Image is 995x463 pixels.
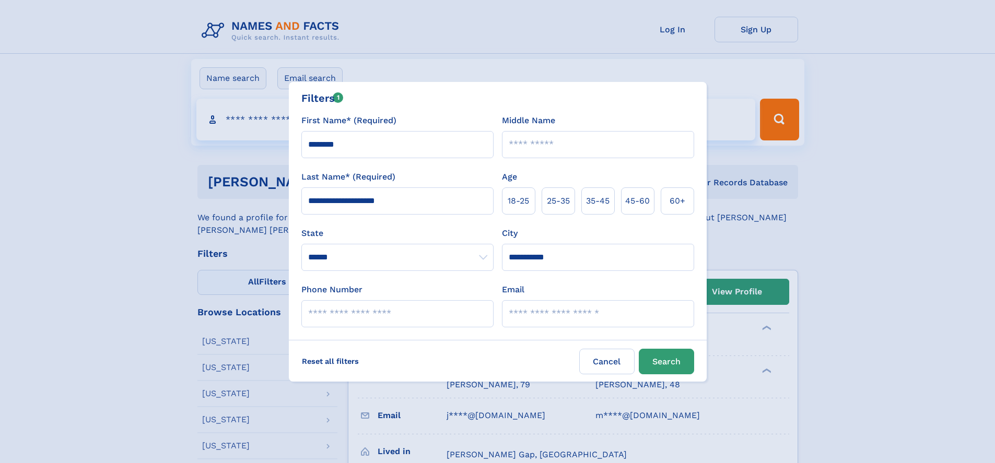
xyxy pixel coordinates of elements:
[502,114,555,127] label: Middle Name
[586,195,610,207] span: 35‑45
[301,114,396,127] label: First Name* (Required)
[670,195,685,207] span: 60+
[301,227,494,240] label: State
[547,195,570,207] span: 25‑35
[295,349,366,374] label: Reset all filters
[301,283,362,296] label: Phone Number
[508,195,529,207] span: 18‑25
[502,283,524,296] label: Email
[502,227,518,240] label: City
[579,349,635,374] label: Cancel
[301,171,395,183] label: Last Name* (Required)
[502,171,517,183] label: Age
[301,90,344,106] div: Filters
[639,349,694,374] button: Search
[625,195,650,207] span: 45‑60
